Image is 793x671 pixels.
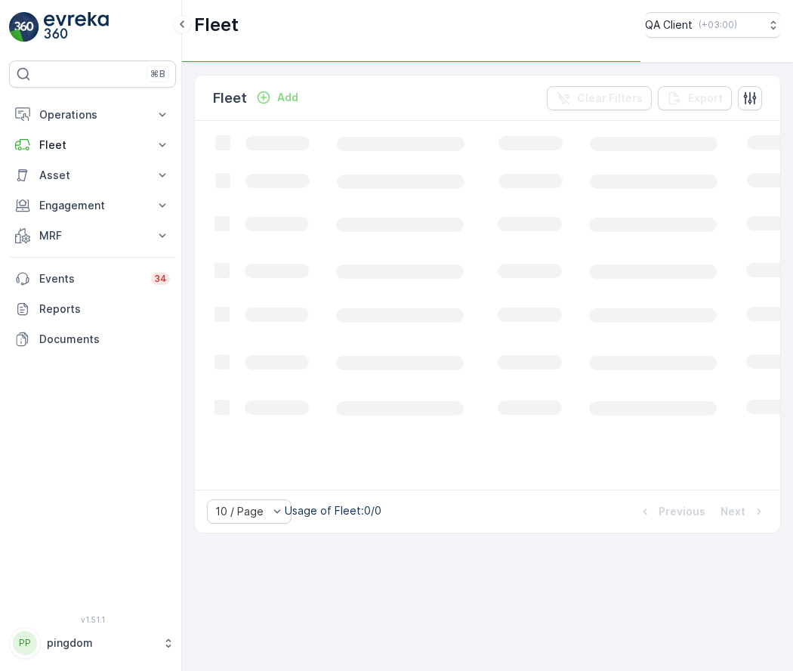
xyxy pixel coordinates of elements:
[194,13,239,37] p: Fleet
[9,324,176,354] a: Documents
[44,12,109,42] img: logo_light-DOdMpM7g.png
[9,12,39,42] img: logo
[577,91,643,106] p: Clear Filters
[39,107,146,122] p: Operations
[250,88,304,107] button: Add
[39,168,146,183] p: Asset
[9,100,176,130] button: Operations
[9,190,176,221] button: Engagement
[9,130,176,160] button: Fleet
[719,502,768,521] button: Next
[547,86,652,110] button: Clear Filters
[213,88,247,109] p: Fleet
[47,635,155,651] p: pingdom
[154,273,167,285] p: 34
[645,17,693,32] p: QA Client
[39,271,142,286] p: Events
[658,86,732,110] button: Export
[659,504,705,519] p: Previous
[645,12,781,38] button: QA Client(+03:00)
[13,631,37,655] div: PP
[9,627,176,659] button: PPpingdom
[9,294,176,324] a: Reports
[277,90,298,105] p: Add
[9,264,176,294] a: Events34
[636,502,707,521] button: Previous
[39,198,146,213] p: Engagement
[39,138,146,153] p: Fleet
[688,91,723,106] p: Export
[285,503,381,518] p: Usage of Fleet : 0/0
[699,19,737,31] p: ( +03:00 )
[39,228,146,243] p: MRF
[720,504,745,519] p: Next
[9,615,176,624] span: v 1.51.1
[9,160,176,190] button: Asset
[150,68,165,80] p: ⌘B
[39,301,170,317] p: Reports
[9,221,176,251] button: MRF
[39,332,170,347] p: Documents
